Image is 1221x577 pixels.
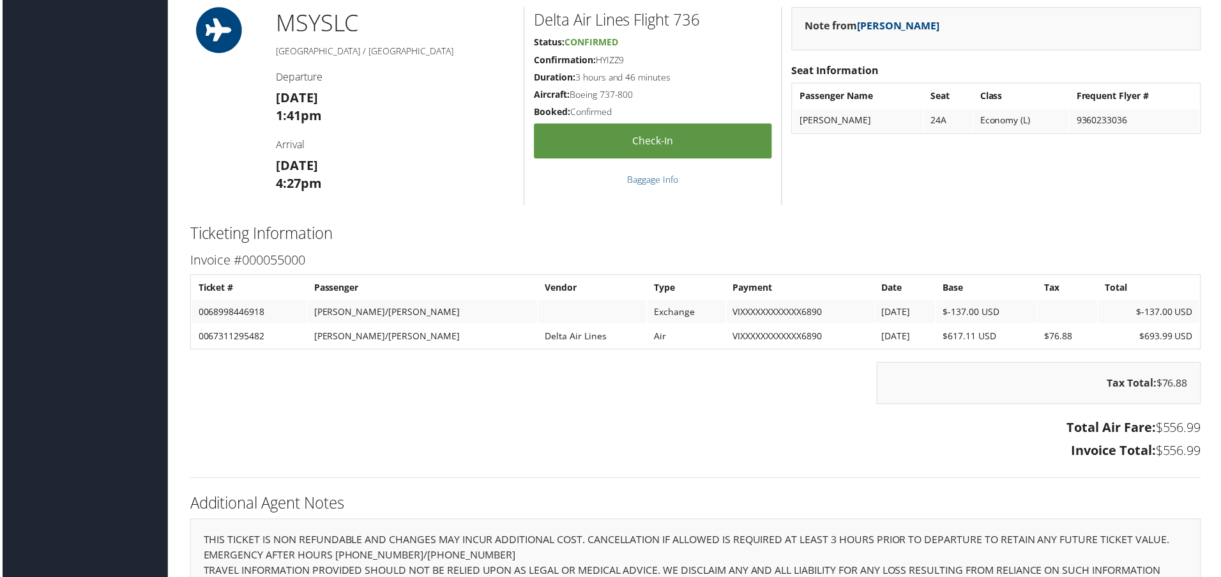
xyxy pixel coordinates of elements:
h2: Additional Agent Notes [188,495,1204,516]
span: Confirmed [565,36,618,48]
h5: [GEOGRAPHIC_DATA] / [GEOGRAPHIC_DATA] [275,45,514,58]
td: [DATE] [877,302,937,325]
td: 0067311295482 [190,326,305,349]
th: Payment [727,277,876,300]
h3: $556.99 [188,420,1204,438]
a: [PERSON_NAME] [858,19,941,33]
h2: Ticketing Information [188,224,1204,245]
a: Check-in [534,124,773,159]
h1: MSY SLC [275,7,514,39]
a: Baggage Info [628,174,679,186]
strong: 1:41pm [275,107,321,125]
td: $76.88 [1040,326,1100,349]
h5: Boeing 737-800 [534,89,773,102]
th: Passenger [307,277,537,300]
strong: Tax Total: [1109,378,1159,392]
strong: [DATE] [275,89,317,107]
th: Type [648,277,726,300]
td: $-137.00 USD [1101,302,1202,325]
strong: Duration: [534,71,575,83]
div: $76.88 [878,364,1204,406]
h2: Delta Air Lines Flight 736 [534,9,773,31]
strong: Invoice Total: [1073,443,1158,461]
td: Delta Air Lines [538,326,647,349]
h3: Invoice #000055000 [188,252,1204,270]
td: 0068998446918 [190,302,305,325]
strong: Note from [806,19,941,33]
strong: Seat Information [793,63,880,77]
td: Exchange [648,302,726,325]
td: [DATE] [877,326,937,349]
th: Frequent Flyer # [1072,85,1202,108]
th: Ticket # [190,277,305,300]
strong: Confirmation: [534,54,596,66]
h5: 3 hours and 46 minutes [534,71,773,84]
th: Base [938,277,1039,300]
th: Total [1101,277,1202,300]
th: Class [976,85,1072,108]
h4: Departure [275,70,514,84]
td: Economy (L) [976,109,1072,132]
td: VIXXXXXXXXXXXX6890 [727,326,876,349]
strong: Total Air Fare: [1069,420,1158,438]
td: $-137.00 USD [938,302,1039,325]
h5: Confirmed [534,106,773,119]
th: Vendor [538,277,647,300]
strong: Booked: [534,106,570,118]
td: [PERSON_NAME]/[PERSON_NAME] [307,326,537,349]
h5: HYIZZ9 [534,54,773,66]
th: Tax [1040,277,1100,300]
td: [PERSON_NAME] [794,109,925,132]
th: Date [877,277,937,300]
strong: 4:27pm [275,175,321,192]
td: VIXXXXXXXXXXXX6890 [727,302,876,325]
td: 24A [926,109,975,132]
h3: $556.99 [188,443,1204,461]
strong: Aircraft: [534,89,570,101]
h4: Arrival [275,138,514,152]
td: $693.99 USD [1101,326,1202,349]
th: Seat [926,85,975,108]
strong: Status: [534,36,565,48]
strong: [DATE] [275,157,317,174]
td: [PERSON_NAME]/[PERSON_NAME] [307,302,537,325]
td: $617.11 USD [938,326,1039,349]
td: Air [648,326,726,349]
th: Passenger Name [794,85,925,108]
td: 9360233036 [1072,109,1202,132]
